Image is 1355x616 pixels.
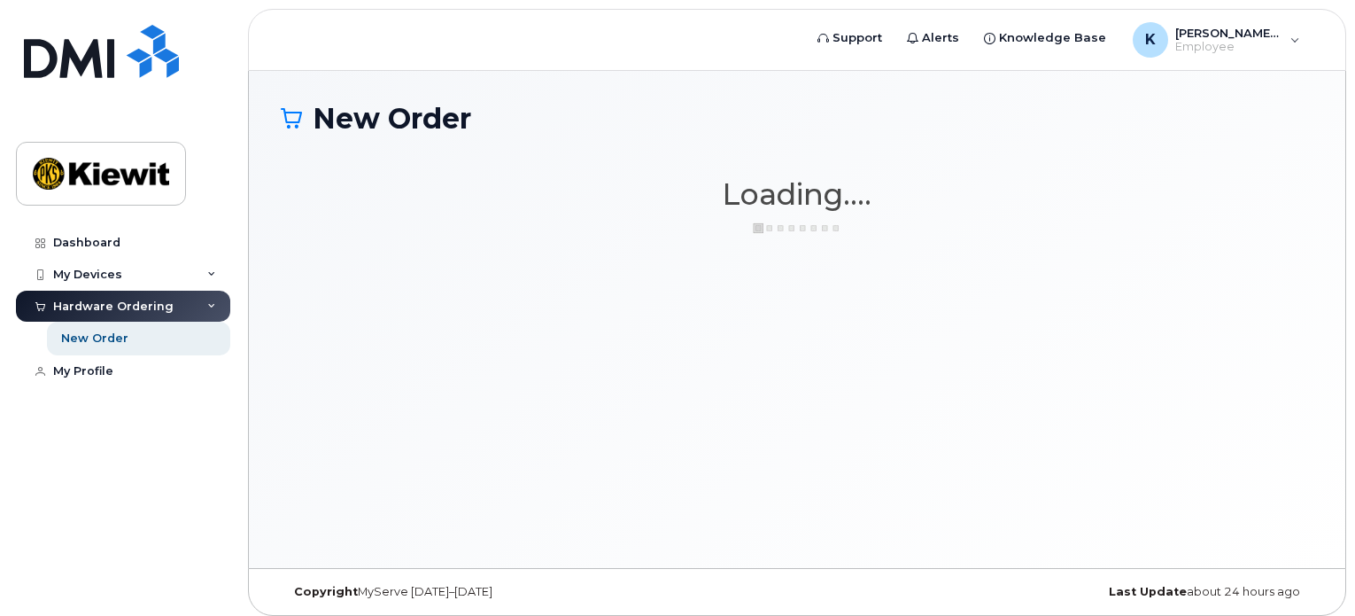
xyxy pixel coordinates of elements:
strong: Last Update [1109,585,1187,598]
h1: New Order [281,103,1313,134]
h1: Loading.... [281,178,1313,210]
div: about 24 hours ago [969,585,1313,599]
strong: Copyright [294,585,358,598]
div: MyServe [DATE]–[DATE] [281,585,625,599]
img: ajax-loader-3a6953c30dc77f0bf724df975f13086db4f4c1262e45940f03d1251963f1bf2e.gif [753,222,841,235]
